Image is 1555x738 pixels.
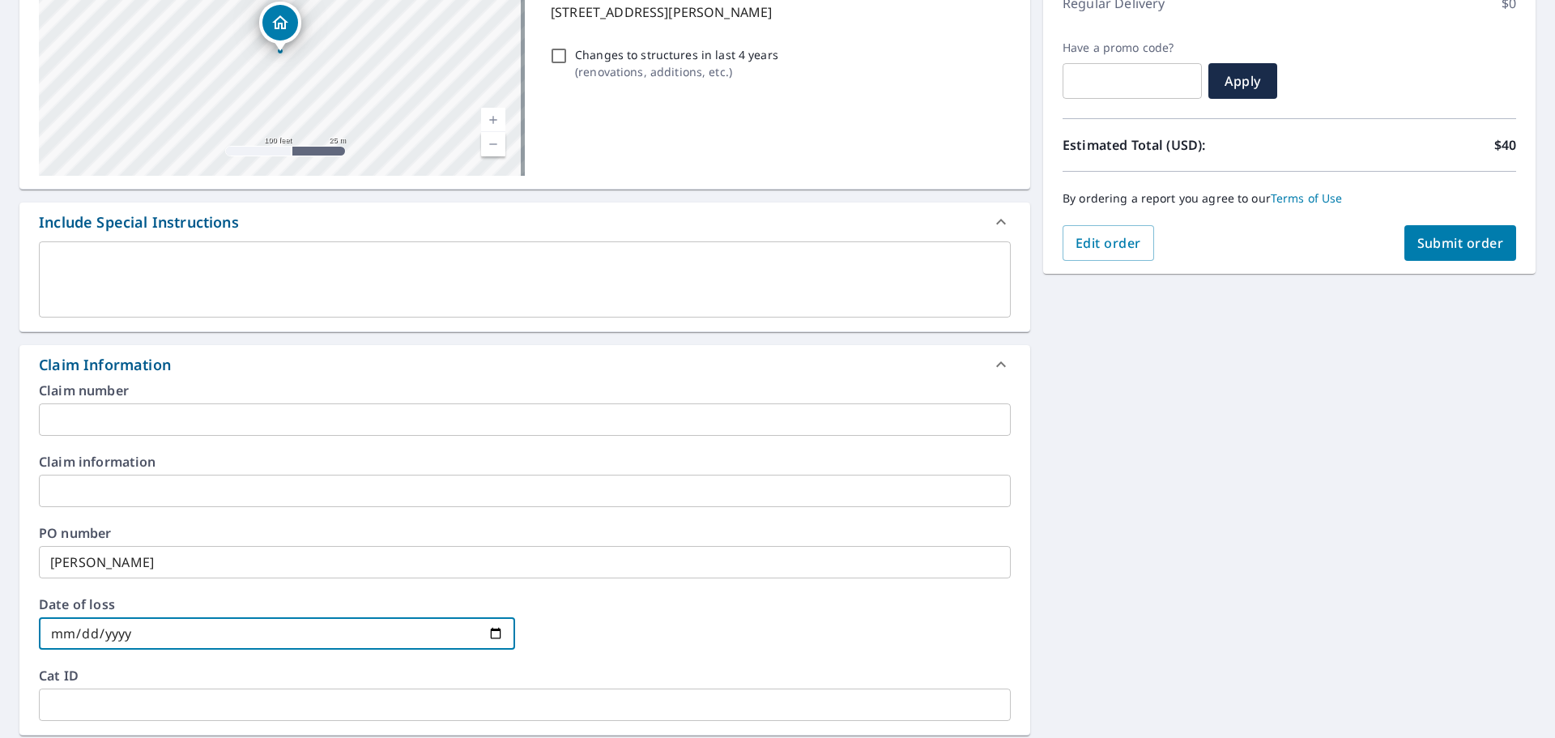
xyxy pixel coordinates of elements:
label: Date of loss [39,598,515,611]
span: Edit order [1076,234,1141,252]
button: Apply [1208,63,1277,99]
p: [STREET_ADDRESS][PERSON_NAME] [551,2,1004,22]
p: Changes to structures in last 4 years [575,46,778,63]
a: Current Level 18, Zoom In [481,108,505,132]
div: Claim Information [19,345,1030,384]
p: $40 [1494,135,1516,155]
label: Claim information [39,455,1011,468]
p: Estimated Total (USD): [1063,135,1289,155]
p: ( renovations, additions, etc. ) [575,63,778,80]
label: PO number [39,527,1011,540]
a: Current Level 18, Zoom Out [481,132,505,156]
p: By ordering a report you agree to our [1063,191,1516,206]
div: Include Special Instructions [19,203,1030,241]
label: Have a promo code? [1063,41,1202,55]
label: Cat ID [39,669,1011,682]
span: Apply [1221,72,1264,90]
div: Include Special Instructions [39,211,239,233]
label: Claim number [39,384,1011,397]
div: Dropped pin, building 1, Residential property, 67 GREENBROOK CRES E BROOKS AB T1R0J7 [259,2,301,52]
span: Submit order [1417,234,1504,252]
a: Terms of Use [1271,190,1343,206]
button: Edit order [1063,225,1154,261]
button: Submit order [1404,225,1517,261]
div: Claim Information [39,354,171,376]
